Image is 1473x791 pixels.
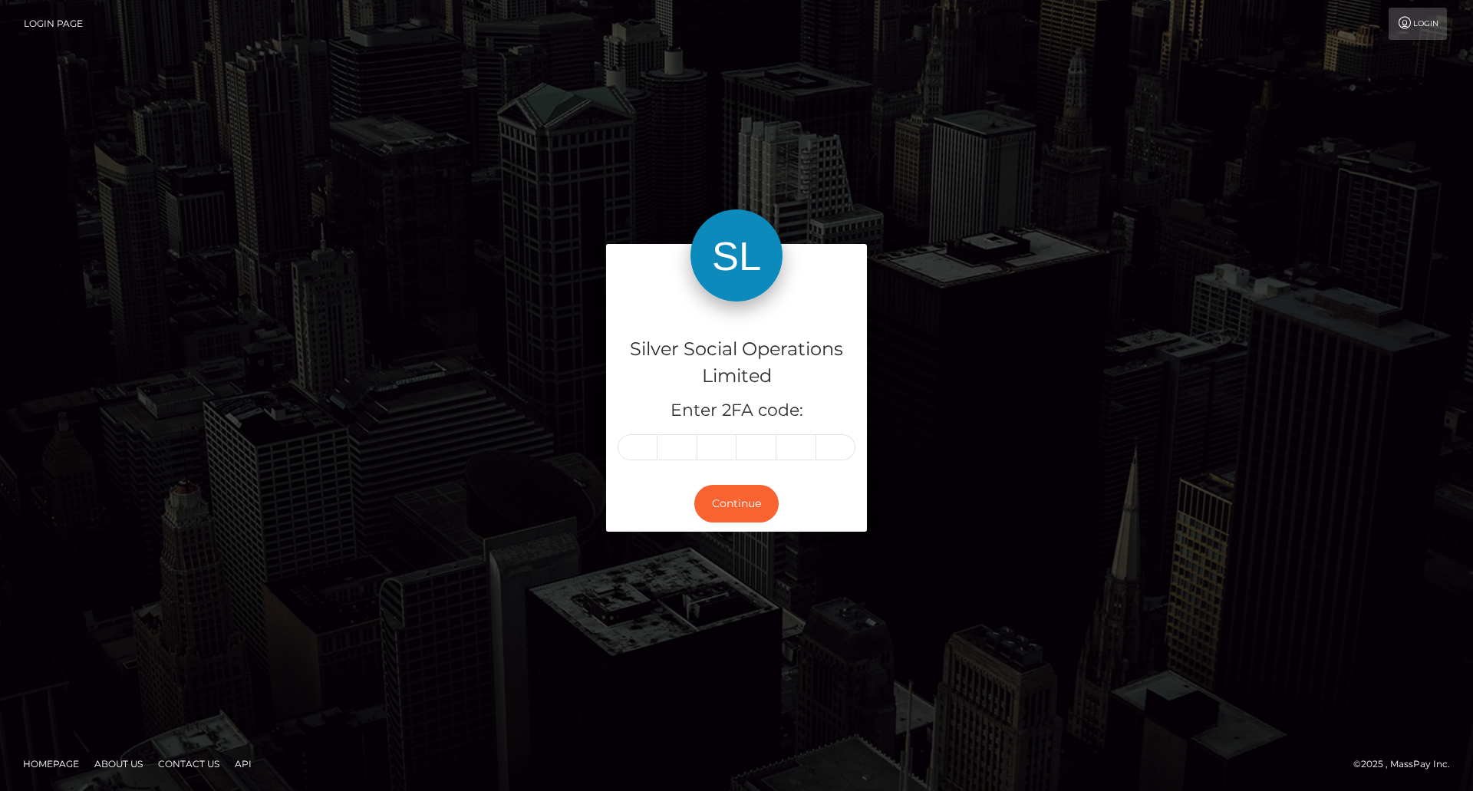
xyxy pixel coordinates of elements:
[618,336,855,390] h4: Silver Social Operations Limited
[690,209,783,302] img: Silver Social Operations Limited
[618,399,855,423] h5: Enter 2FA code:
[152,752,226,776] a: Contact Us
[88,752,149,776] a: About Us
[17,752,85,776] a: Homepage
[694,485,779,522] button: Continue
[1389,8,1447,40] a: Login
[1353,756,1461,773] div: © 2025 , MassPay Inc.
[229,752,258,776] a: API
[24,8,83,40] a: Login Page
